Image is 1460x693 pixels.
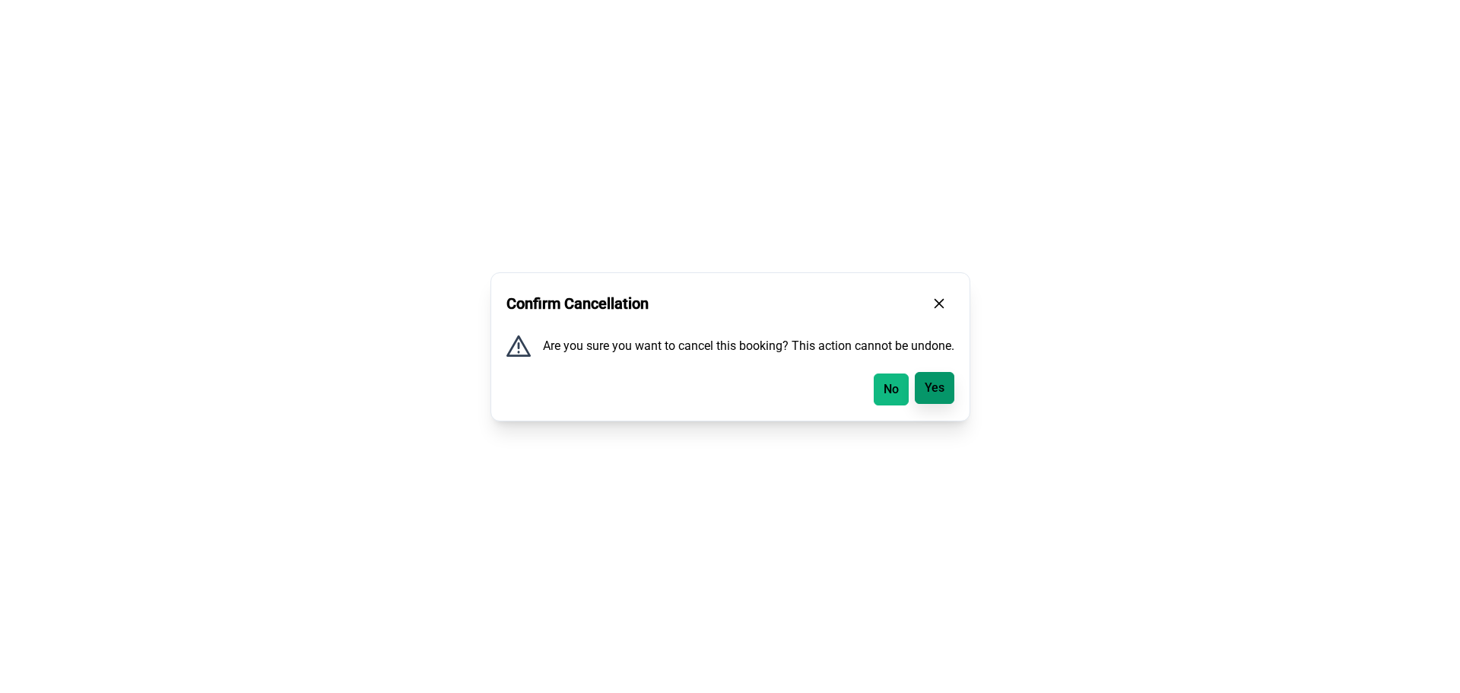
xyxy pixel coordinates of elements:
[543,337,954,355] span: Are you sure you want to cancel this booking? This action cannot be undone.
[884,380,899,399] span: No
[506,292,649,315] span: Confirm Cancellation
[915,372,954,404] button: Yes
[874,374,909,405] button: No
[925,379,944,397] span: Yes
